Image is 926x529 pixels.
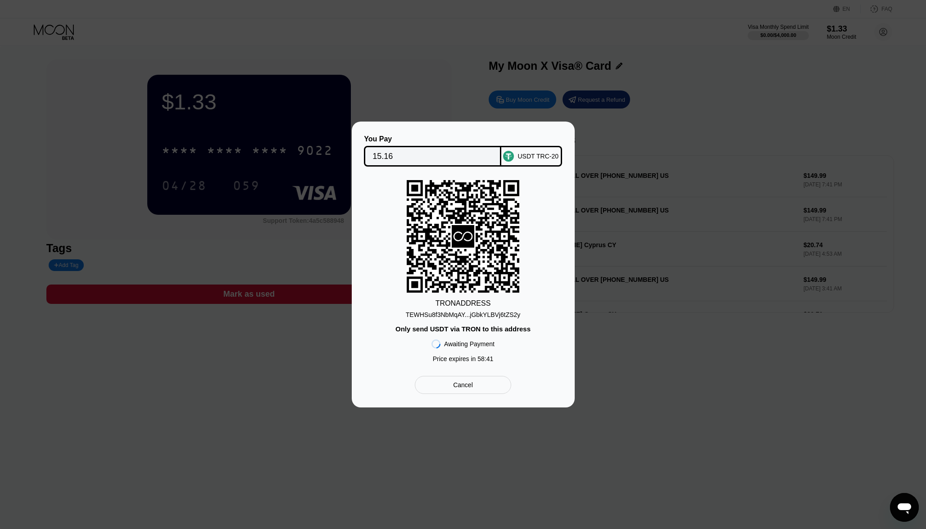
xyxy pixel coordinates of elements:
div: Price expires in [433,355,494,362]
div: You PayUSDT TRC-20 [365,135,561,167]
div: TEWHSu8f3NbMqAY...jGbkYLBVj6tZS2y [406,307,521,318]
div: USDT TRC-20 [517,153,558,160]
div: Only send USDT via TRON to this address [395,325,531,333]
div: TRON ADDRESS [436,299,491,307]
iframe: Кнопка запуска окна обмена сообщениями [890,493,919,522]
span: 58 : 41 [477,355,493,362]
div: Cancel [453,381,473,389]
div: TEWHSu8f3NbMqAY...jGbkYLBVj6tZS2y [406,311,521,318]
div: You Pay [364,135,501,143]
div: Cancel [415,376,511,394]
div: Awaiting Payment [444,340,495,348]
